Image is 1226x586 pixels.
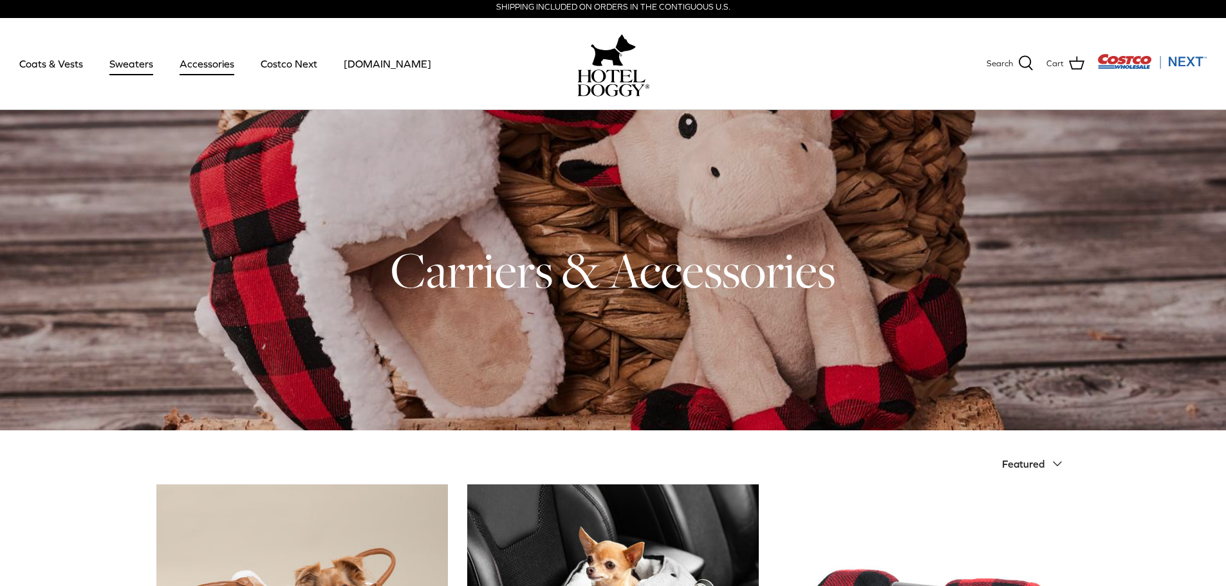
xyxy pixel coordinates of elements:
a: Accessories [168,42,246,86]
a: Visit Costco Next [1097,62,1207,71]
img: hoteldoggy.com [591,31,636,69]
a: Sweaters [98,42,165,86]
a: [DOMAIN_NAME] [332,42,443,86]
img: hoteldoggycom [577,69,649,96]
a: Coats & Vests [8,42,95,86]
h1: Carriers & Accessories [156,239,1070,302]
a: Search [987,55,1034,72]
button: Featured [1002,450,1070,478]
span: Search [987,57,1013,71]
span: Cart [1046,57,1064,71]
a: Costco Next [249,42,329,86]
a: hoteldoggy.com hoteldoggycom [577,31,649,96]
a: Cart [1046,55,1084,72]
span: Featured [1002,458,1045,470]
img: Costco Next [1097,53,1207,69]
